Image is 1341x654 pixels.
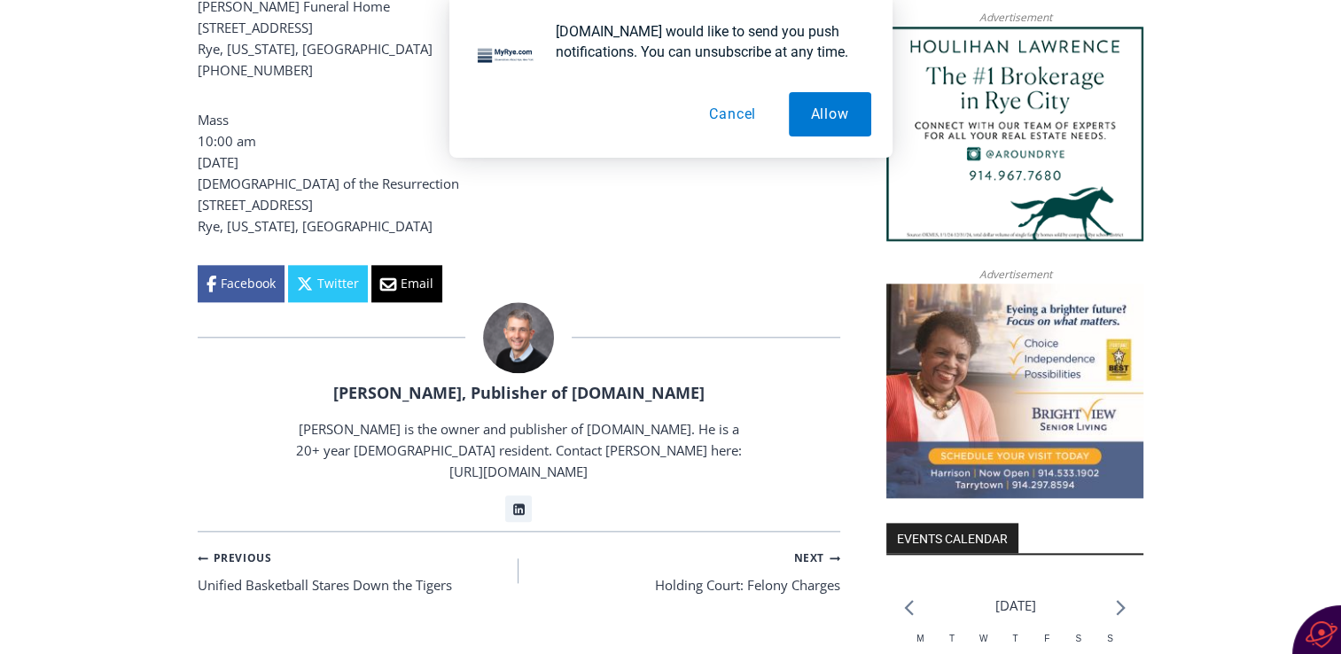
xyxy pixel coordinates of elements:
[949,634,955,643] span: T
[14,178,227,219] h4: [PERSON_NAME] Read Sanctuary Fall Fest: [DATE]
[1,176,256,221] a: [PERSON_NAME] Read Sanctuary Fall Fest: [DATE]
[687,92,778,136] button: Cancel
[1116,599,1126,616] a: Next month
[198,549,272,566] small: Previous
[1107,634,1113,643] span: S
[198,546,519,596] a: PreviousUnified Basketball Stares Down the Tigers
[961,266,1069,283] span: Advertisement
[426,172,859,221] a: Intern @ [DOMAIN_NAME]
[994,594,1035,618] li: [DATE]
[448,1,838,172] div: Apply Now <> summer and RHS senior internships available
[1044,634,1049,643] span: F
[886,523,1018,553] h2: Events Calendar
[542,21,871,62] div: [DOMAIN_NAME] would like to send you push notifications. You can unsubscribe at any time.
[185,50,247,163] div: Two by Two Animal Haven & The Nature Company: The Wild World of Animals
[789,92,871,136] button: Allow
[1075,634,1081,643] span: S
[518,546,840,596] a: NextHolding Court: Felony Charges
[198,265,285,302] a: Facebook
[185,167,193,185] div: 6
[793,549,839,566] small: Next
[198,109,840,237] p: Mass 10:00 am [DATE] [DEMOGRAPHIC_DATA] of the Resurrection [STREET_ADDRESS] Rye, [US_STATE], [GE...
[293,418,744,482] p: [PERSON_NAME] is the owner and publisher of [DOMAIN_NAME]. He is a 20+ year [DEMOGRAPHIC_DATA] re...
[207,167,214,185] div: 6
[886,284,1143,498] img: Brightview Senior Living
[288,265,368,302] a: Twitter
[471,21,542,92] img: notification icon
[904,599,914,616] a: Previous month
[979,634,987,643] span: W
[1012,634,1017,643] span: T
[371,265,442,302] a: Email
[464,176,822,216] span: Intern @ [DOMAIN_NAME]
[198,546,840,596] nav: Posts
[333,382,705,403] a: [PERSON_NAME], Publisher of [DOMAIN_NAME]
[198,167,202,185] div: /
[916,634,924,643] span: M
